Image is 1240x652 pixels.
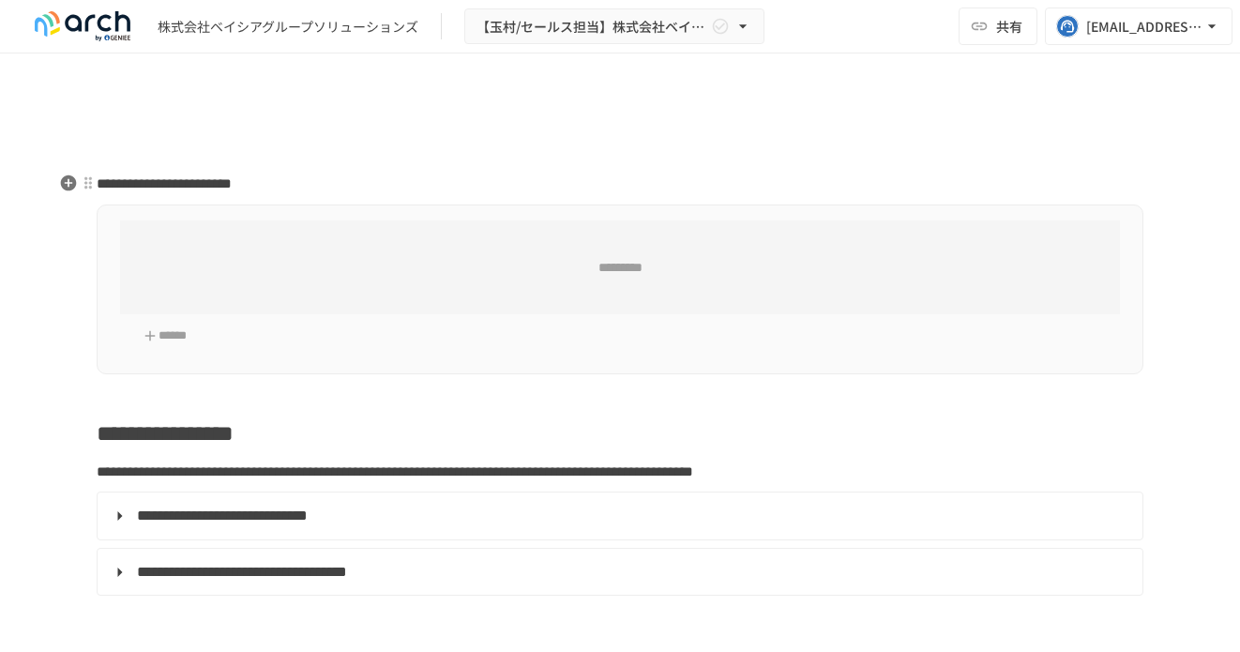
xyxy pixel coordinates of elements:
span: 共有 [996,16,1022,37]
button: 【玉村/セールス担当】株式会社ベイシアグループソリューションズ様_導入支援サポート [464,8,764,45]
span: 【玉村/セールス担当】株式会社ベイシアグループソリューションズ様_導入支援サポート [476,15,707,38]
div: 株式会社ベイシアグループソリューションズ [158,17,418,37]
div: [EMAIL_ADDRESS][DOMAIN_NAME] [1086,15,1202,38]
button: [EMAIL_ADDRESS][DOMAIN_NAME] [1045,8,1232,45]
button: 共有 [959,8,1037,45]
img: logo-default@2x-9cf2c760.svg [23,11,143,41]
